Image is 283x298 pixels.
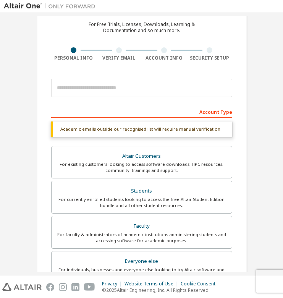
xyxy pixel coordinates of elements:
[56,221,227,232] div: Faculty
[187,55,232,61] div: Security Setup
[56,196,227,209] div: For currently enrolled students looking to access the free Altair Student Edition bundle and all ...
[125,281,181,287] div: Website Terms of Use
[51,105,232,118] div: Account Type
[181,281,220,287] div: Cookie Consent
[51,55,97,61] div: Personal Info
[71,283,79,291] img: linkedin.svg
[102,281,125,287] div: Privacy
[56,256,227,267] div: Everyone else
[80,8,203,17] div: Create an Altair One Account
[56,232,227,244] div: For faculty & administrators of academic institutions administering students and accessing softwa...
[56,267,227,279] div: For individuals, businesses and everyone else looking to try Altair software and explore our prod...
[4,2,99,10] img: Altair One
[56,186,227,196] div: Students
[2,283,42,291] img: altair_logo.svg
[46,283,54,291] img: facebook.svg
[89,21,195,34] div: For Free Trials, Licenses, Downloads, Learning & Documentation and so much more.
[96,55,142,61] div: Verify Email
[56,161,227,173] div: For existing customers looking to access software downloads, HPC resources, community, trainings ...
[142,55,187,61] div: Account Info
[59,283,67,291] img: instagram.svg
[51,121,232,137] div: Academic emails outside our recognised list will require manual verification.
[56,151,227,162] div: Altair Customers
[102,287,220,293] p: © 2025 Altair Engineering, Inc. All Rights Reserved.
[84,283,95,291] img: youtube.svg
